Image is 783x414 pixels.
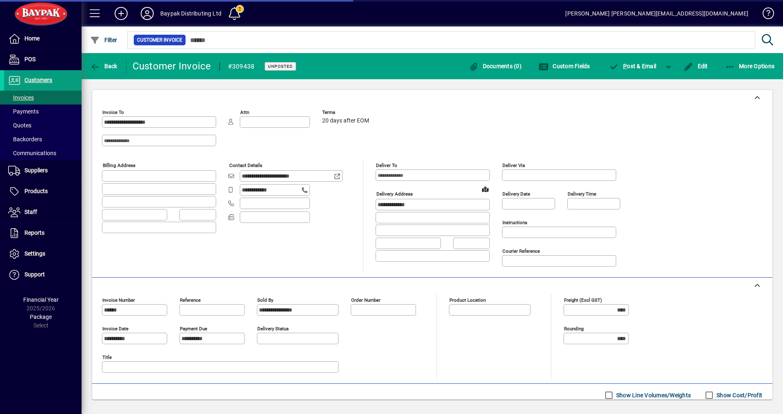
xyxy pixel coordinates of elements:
[24,209,37,215] span: Staff
[228,60,255,73] div: #309438
[756,2,773,28] a: Knowledge Base
[82,59,126,73] app-page-header-button: Back
[449,297,486,303] mat-label: Product location
[322,110,371,115] span: Terms
[257,297,273,303] mat-label: Sold by
[4,223,82,243] a: Reports
[108,6,134,21] button: Add
[723,59,777,73] button: More Options
[4,265,82,285] a: Support
[180,326,207,332] mat-label: Payment due
[4,118,82,132] a: Quotes
[24,167,48,174] span: Suppliers
[609,63,657,69] span: ost & Email
[8,94,34,101] span: Invoices
[568,191,596,197] mat-label: Delivery time
[24,271,45,278] span: Support
[537,59,592,73] button: Custom Fields
[257,326,289,332] mat-label: Delivery status
[90,63,117,69] span: Back
[564,297,602,303] mat-label: Freight (excl GST)
[90,37,117,43] span: Filter
[8,136,42,142] span: Backorders
[137,36,182,44] span: Customer Invoice
[88,33,119,47] button: Filter
[180,297,201,303] mat-label: Reference
[23,296,59,303] span: Financial Year
[8,150,56,156] span: Communications
[30,314,52,320] span: Package
[322,118,369,124] span: 20 days after EOM
[715,391,762,399] label: Show Cost/Profit
[351,297,380,303] mat-label: Order number
[4,29,82,49] a: Home
[4,49,82,70] a: POS
[725,63,775,69] span: More Options
[24,35,40,42] span: Home
[469,63,522,69] span: Documents (0)
[502,162,525,168] mat-label: Deliver via
[4,132,82,146] a: Backorders
[102,297,135,303] mat-label: Invoice number
[4,244,82,264] a: Settings
[102,326,128,332] mat-label: Invoice date
[134,6,160,21] button: Profile
[502,248,540,254] mat-label: Courier Reference
[376,162,397,168] mat-label: Deliver To
[4,105,82,118] a: Payments
[539,63,590,69] span: Custom Fields
[502,191,530,197] mat-label: Delivery date
[605,59,661,73] button: Post & Email
[24,77,52,83] span: Customers
[24,250,45,257] span: Settings
[681,59,710,73] button: Edit
[24,229,44,236] span: Reports
[467,59,524,73] button: Documents (0)
[268,64,293,69] span: Unposted
[88,59,119,73] button: Back
[4,91,82,105] a: Invoices
[102,109,124,115] mat-label: Invoice To
[615,391,691,399] label: Show Line Volumes/Weights
[623,63,627,69] span: P
[4,181,82,202] a: Products
[24,188,48,194] span: Products
[565,7,748,20] div: [PERSON_NAME] [PERSON_NAME][EMAIL_ADDRESS][DOMAIN_NAME]
[240,109,249,115] mat-label: Attn
[8,108,39,115] span: Payments
[8,122,31,129] span: Quotes
[4,146,82,160] a: Communications
[4,160,82,181] a: Suppliers
[4,202,82,223] a: Staff
[502,220,527,225] mat-label: Instructions
[683,63,708,69] span: Edit
[160,7,221,20] div: Baypak Distributing Ltd
[564,326,584,332] mat-label: Rounding
[24,56,35,62] span: POS
[133,60,211,73] div: Customer Invoice
[102,354,112,360] mat-label: Title
[479,183,492,196] a: View on map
